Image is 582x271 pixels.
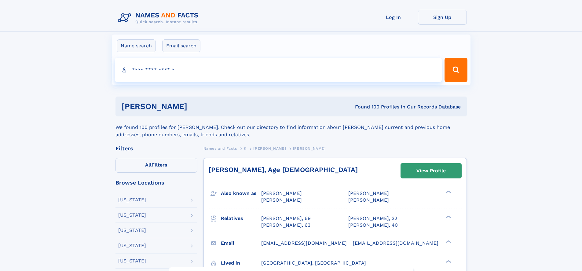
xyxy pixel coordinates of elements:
[118,228,146,233] div: [US_STATE]
[348,197,389,203] span: [PERSON_NAME]
[253,145,286,152] a: [PERSON_NAME]
[244,146,247,151] span: K
[115,116,467,138] div: We found 100 profiles for [PERSON_NAME]. Check out our directory to find information about [PERSO...
[118,243,146,248] div: [US_STATE]
[418,10,467,25] a: Sign Up
[348,215,397,222] a: [PERSON_NAME], 32
[261,260,366,266] span: [GEOGRAPHIC_DATA], [GEOGRAPHIC_DATA]
[253,146,286,151] span: [PERSON_NAME]
[261,190,302,196] span: [PERSON_NAME]
[115,58,442,82] input: search input
[122,103,271,110] h1: [PERSON_NAME]
[444,259,452,263] div: ❯
[348,222,398,229] a: [PERSON_NAME], 40
[115,146,197,151] div: Filters
[115,180,197,185] div: Browse Locations
[115,10,203,26] img: Logo Names and Facts
[118,197,146,202] div: [US_STATE]
[348,190,389,196] span: [PERSON_NAME]
[115,158,197,173] label: Filters
[209,166,358,174] a: [PERSON_NAME], Age [DEMOGRAPHIC_DATA]
[369,10,418,25] a: Log In
[261,215,311,222] a: [PERSON_NAME], 69
[261,197,302,203] span: [PERSON_NAME]
[261,222,310,229] a: [PERSON_NAME], 63
[353,240,438,246] span: [EMAIL_ADDRESS][DOMAIN_NAME]
[221,188,261,199] h3: Also known as
[221,238,261,248] h3: Email
[118,258,146,263] div: [US_STATE]
[293,146,326,151] span: [PERSON_NAME]
[145,162,152,168] span: All
[445,58,467,82] button: Search Button
[401,163,461,178] a: View Profile
[221,258,261,268] h3: Lived in
[271,104,461,110] div: Found 100 Profiles In Our Records Database
[244,145,247,152] a: K
[444,240,452,244] div: ❯
[203,145,237,152] a: Names and Facts
[261,240,347,246] span: [EMAIL_ADDRESS][DOMAIN_NAME]
[444,215,452,219] div: ❯
[118,213,146,218] div: [US_STATE]
[117,39,156,52] label: Name search
[221,213,261,224] h3: Relatives
[162,39,200,52] label: Email search
[416,164,446,178] div: View Profile
[444,190,452,194] div: ❯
